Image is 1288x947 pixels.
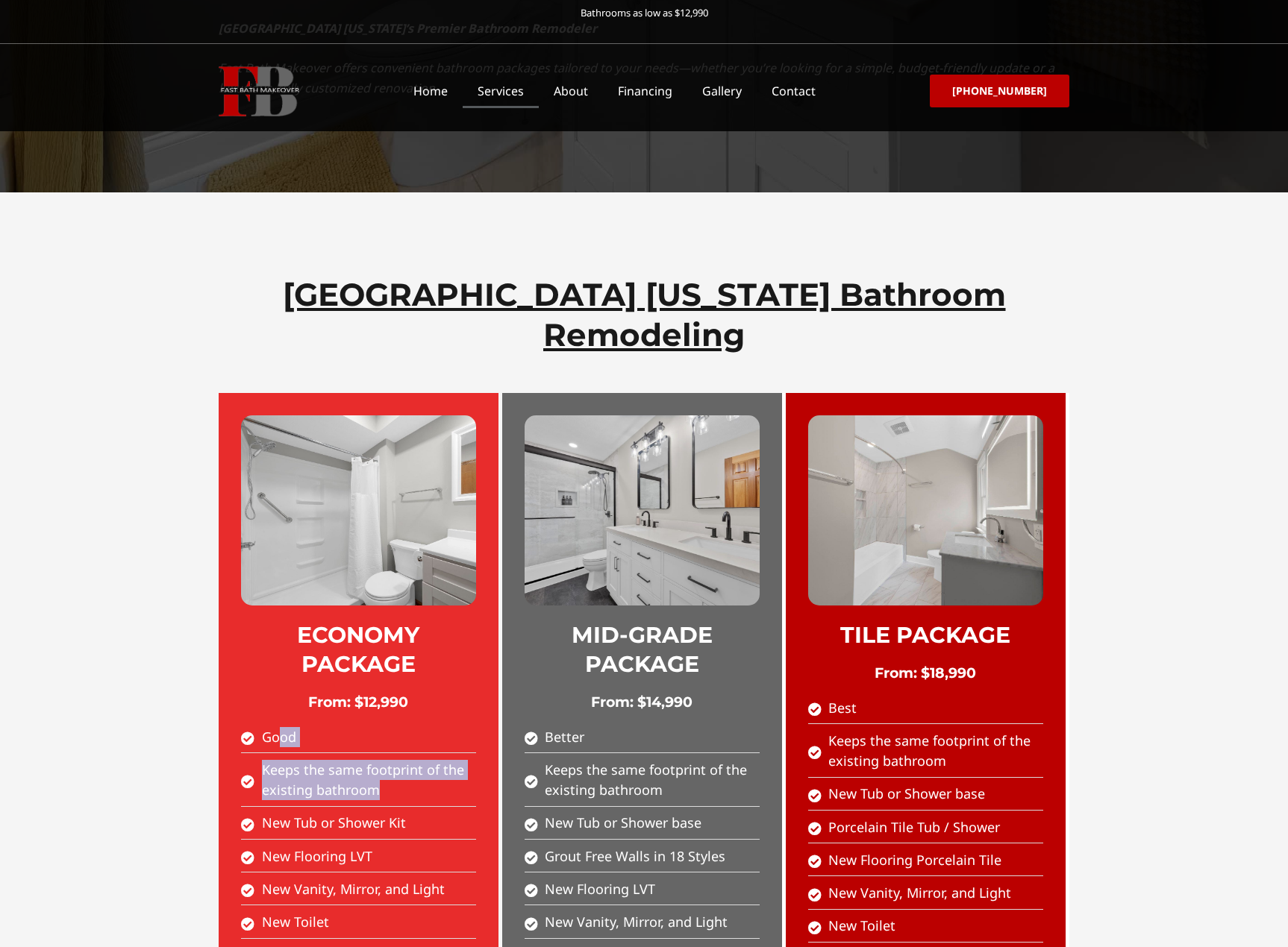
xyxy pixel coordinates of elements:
span: [PHONE_NUMBER] [952,86,1047,96]
h2: From: $12,990 [241,693,476,712]
a: Gallery [687,74,757,108]
span: Keeps the same footprint of the existing bathroom [258,760,476,800]
span: New Toilet [825,916,895,936]
span: New Flooring LVT [541,879,655,899]
a: Contact [757,74,831,108]
h2: From: $14,990 [525,693,760,712]
span: New Tub or Shower base [541,813,701,833]
span: Good [258,727,296,747]
a: Financing [603,74,687,108]
span: New Vanity, Mirror, and Light [541,912,728,932]
h2: ECONOMY PACKAGE [241,620,476,679]
a: Services [463,74,539,108]
span: Keeps the same footprint of the existing bathroom [541,760,759,800]
span: Best [825,698,857,718]
h2: MID-GRADE PACKAGE [525,620,760,679]
span: New Vanity, Mirror, and Light [258,879,445,899]
span: New Vanity, Mirror, and Light [825,883,1011,903]
span: Grout Free Walls in 18 Styles [541,846,725,866]
img: Fast Bath Makeover icon [219,66,299,116]
span: New Tub or Shower Kit [258,813,406,833]
a: About [539,74,603,108]
span: Better [541,727,584,747]
span: Keeps the same footprint of the existing bathroom [825,731,1042,771]
span: New Flooring LVT [258,846,372,866]
a: Home [398,74,463,108]
a: [PHONE_NUMBER] [930,75,1069,107]
span: New Toilet [258,912,329,932]
span: New Flooring Porcelain Tile [825,850,1001,870]
span: Porcelain Tile Tub / Shower [825,817,1000,837]
h2: [GEOGRAPHIC_DATA] [US_STATE] Bathroom Remodeling​ [226,274,1062,356]
span: New Tub or Shower base [825,784,985,804]
h2: TILE PACKAGE [808,620,1043,649]
h2: From: $18,990 [808,664,1043,683]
